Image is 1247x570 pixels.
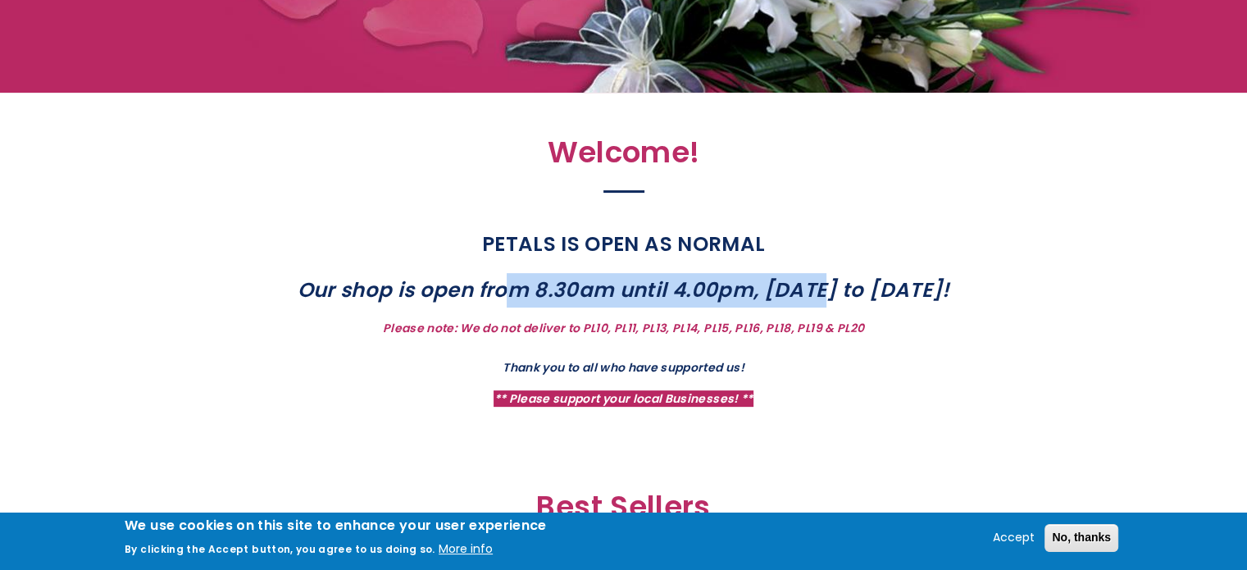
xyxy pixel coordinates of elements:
strong: PETALS IS OPEN AS NORMAL [482,230,765,258]
strong: ** Please support your local Businesses! ** [494,390,753,407]
h2: Best Sellers [267,490,981,533]
button: Accept [986,528,1041,548]
strong: Thank you to all who have supported us! [503,359,744,376]
button: More info [439,540,493,559]
p: By clicking the Accept button, you agree to us doing so. [125,542,435,556]
h2: We use cookies on this site to enhance your user experience [125,517,547,535]
strong: Our shop is open from 8.30am until 4.00pm, [DATE] to [DATE]! [298,276,950,304]
h2: Welcome! [267,135,981,179]
strong: Please note: We do not deliver to PL10, PL11, PL13, PL14, PL15, PL16, PL18, PL19 & PL20 [383,320,864,336]
button: No, thanks [1044,524,1118,552]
